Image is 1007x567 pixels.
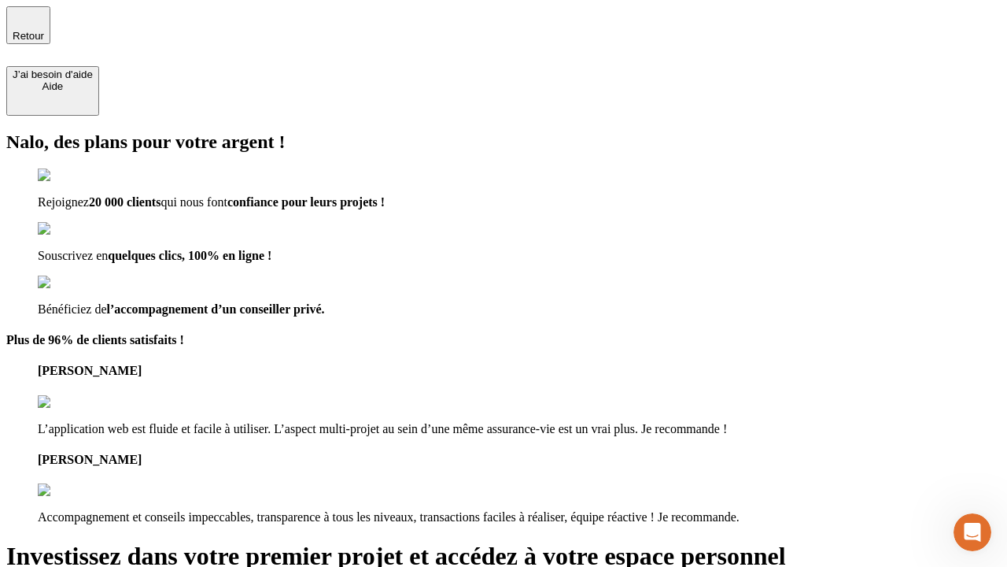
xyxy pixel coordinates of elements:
iframe: Intercom live chat [954,513,991,551]
span: quelques clics, 100% en ligne ! [108,249,271,262]
div: J’ai besoin d'aide [13,69,93,80]
img: checkmark [38,276,105,290]
img: reviews stars [38,484,116,498]
span: Rejoignez [38,195,89,209]
img: checkmark [38,222,105,236]
span: 20 000 clients [89,195,161,209]
span: qui nous font [160,195,227,209]
p: L’application web est fluide et facile à utiliser. L’aspect multi-projet au sein d’une même assur... [38,422,1001,436]
h2: Nalo, des plans pour votre argent ! [6,132,1001,153]
h4: Plus de 96% de clients satisfaits ! [6,333,1001,347]
span: Retour [13,30,44,42]
button: Retour [6,6,50,44]
span: Souscrivez en [38,249,108,262]
span: confiance pour leurs projets ! [227,195,385,209]
img: reviews stars [38,395,116,409]
span: l’accompagnement d’un conseiller privé. [107,302,325,316]
h4: [PERSON_NAME] [38,453,1001,467]
span: Bénéficiez de [38,302,107,316]
p: Accompagnement et conseils impeccables, transparence à tous les niveaux, transactions faciles à r... [38,510,1001,524]
button: J’ai besoin d'aideAide [6,66,99,116]
img: checkmark [38,169,105,183]
div: Aide [13,80,93,92]
h4: [PERSON_NAME] [38,364,1001,378]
